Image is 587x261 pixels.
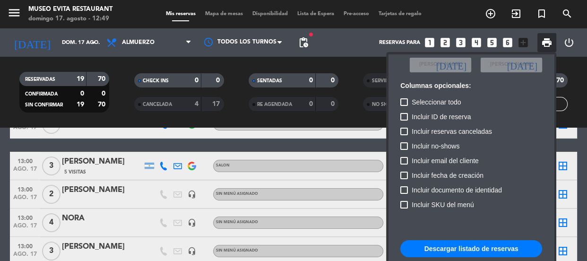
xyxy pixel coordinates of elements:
h6: Columnas opcionales: [400,82,542,90]
span: [PERSON_NAME] [419,61,462,69]
span: Incluir no-shows [412,140,459,152]
i: [DATE] [436,60,466,70]
span: [PERSON_NAME] [490,61,533,69]
i: [DATE] [507,60,537,70]
span: Incluir ID de reserva [412,111,471,122]
span: Incluir reservas canceladas [412,126,492,137]
button: Descargar listado de reservas [400,240,542,257]
span: Incluir SKU del menú [412,199,474,210]
span: Incluir documento de identidad [412,184,502,196]
span: Incluir fecha de creación [412,170,483,181]
span: fiber_manual_record [308,32,314,37]
span: print [541,37,552,48]
span: pending_actions [298,37,309,48]
span: Seleccionar todo [412,96,461,108]
span: Incluir email del cliente [412,155,479,166]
